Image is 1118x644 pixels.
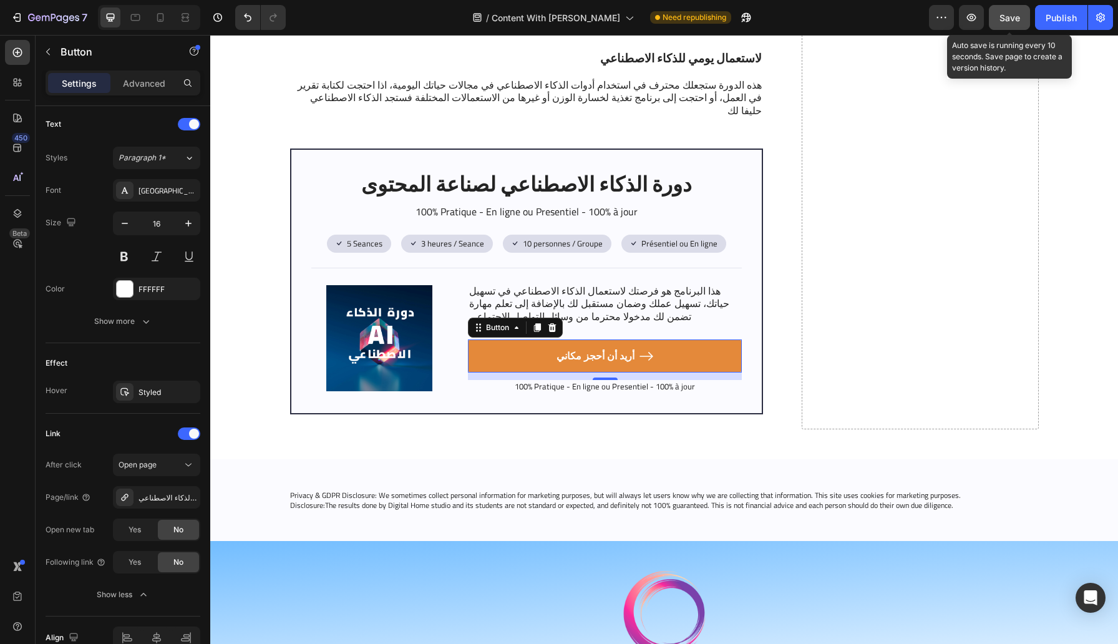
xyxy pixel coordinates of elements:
[139,284,197,295] div: FFFFFF
[46,310,200,333] button: Show more
[97,588,150,601] div: Show less
[61,44,167,59] p: Button
[46,492,91,503] div: Page/link
[273,287,301,298] div: Button
[101,250,238,356] img: gempages_581397343941690281-e54371fd-5edb-4b01-915b-88ba862ce24d.jpg
[1046,11,1077,24] div: Publish
[119,460,157,469] span: Open page
[9,228,30,238] div: Beta
[173,557,183,568] span: No
[46,459,82,471] div: After click
[46,185,61,196] div: Font
[1076,583,1106,613] div: Open Intercom Messenger
[235,5,286,30] div: Undo/Redo
[123,77,165,90] p: Advanced
[129,524,141,535] span: Yes
[119,152,166,163] span: Paragraph 1*
[46,152,67,163] div: Styles
[129,557,141,568] span: Yes
[46,524,94,535] div: Open new tab
[46,557,106,568] div: Following link
[139,492,197,504] div: دورة صناعة المحتوى بالذكاء الاصطناعي
[46,358,67,369] div: Effect
[398,523,510,635] img: gempages_581397343941690281-8fd3318e-7acc-4b9e-b4d5-2cbe0a177e5f.png
[113,147,200,169] button: Paragraph 1*
[139,185,197,197] div: [GEOGRAPHIC_DATA]
[1035,5,1087,30] button: Publish
[5,5,93,30] button: 7
[999,12,1020,23] span: Save
[12,133,30,143] div: 450
[492,11,620,24] span: Content With [PERSON_NAME]
[46,583,200,606] button: Show less
[663,12,726,23] span: Need republishing
[431,203,507,214] p: Présentiel ou En ligne
[46,283,65,295] div: Color
[259,250,530,288] p: هذا البرنامج هو فرصتك لاستعمال الذكاء الاصطناعي في تسهيل حياتك، تسهيل عملك وضمان مستقبل لك بالإضا...
[82,10,87,25] p: 7
[113,454,200,476] button: Open page
[259,346,530,357] p: 100% Pratique - En ligne ou Presentiel - 100% à jour
[486,11,489,24] span: /
[173,524,183,535] span: No
[210,35,1118,644] iframe: Design area
[46,428,61,439] div: Link
[139,387,197,398] div: Styled
[46,119,61,130] div: Text
[80,456,829,475] p: Privacy & GDPR Disclosure: We sometimes collect personal information for marketing purposes, but ...
[94,315,152,328] div: Show more
[313,203,392,214] p: 10 personnes / Groupe
[62,77,97,90] p: Settings
[211,203,274,214] p: 3 heures / Seance
[346,315,424,328] p: أريد أن أحجز مكاني
[46,385,67,396] div: Hover
[46,215,79,232] div: Size
[989,5,1030,30] button: Save
[258,305,532,338] a: أريد أن أحجز مكاني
